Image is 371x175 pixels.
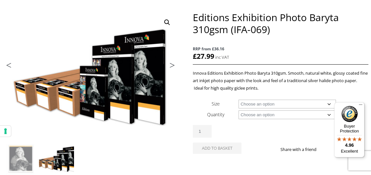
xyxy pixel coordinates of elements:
p: Share with a friend [280,146,324,153]
img: twitter sharing button [332,147,337,152]
p: Buyer Protection [334,124,365,133]
span: 4.96 [345,143,354,148]
p: Excellent [334,149,365,154]
input: Product quantity [193,125,212,138]
label: Size [212,101,220,107]
label: Quantity [207,111,224,118]
span: RRP from £36.16 [193,45,368,53]
h1: Editions Exhibition Photo Baryta 310gsm (IFA-069) [193,11,368,35]
button: Trusted Shops TrustmarkBuyer Protection4.96Excellent [334,102,365,157]
img: facebook sharing button [324,147,329,152]
button: Add to basket [193,143,241,154]
p: Innova Editions Exhibition Photo Baryta 310gsm. Smooth, natural white, glossy coated fine art ink... [193,69,368,92]
img: Trusted Shops Trustmark [341,106,358,122]
button: Menu [357,102,365,110]
a: View full-screen image gallery [161,17,173,28]
span: £ [193,52,197,61]
bdi: 27.99 [193,52,214,61]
